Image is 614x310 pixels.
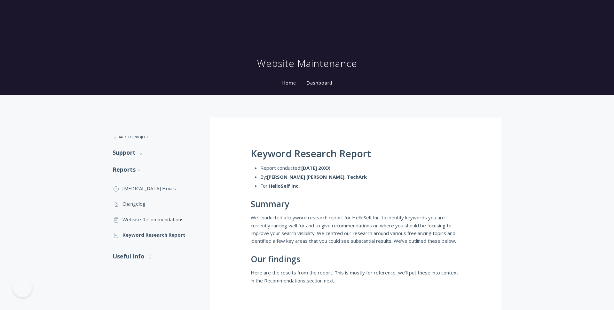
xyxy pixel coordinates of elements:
[260,173,460,181] li: By:
[113,144,197,161] a: Support
[113,227,197,242] a: Keyword Research Report
[251,200,460,209] h2: Summary
[281,80,297,86] a: Home
[113,181,197,196] a: [MEDICAL_DATA] Hours
[113,248,197,265] a: Useful Info
[113,196,197,211] a: Changelog
[251,269,460,284] p: Here are the results from the report. This is mostly for reference, we'll put these into context ...
[305,80,334,86] a: Dashboard
[269,183,300,189] strong: HelloSelf Inc.
[260,182,460,190] li: For:
[260,164,460,172] li: Report conducted:
[251,214,460,245] p: We conducted a keyword research report for HelloSelf Inc. to identify keywords you are currently ...
[251,148,460,159] h1: Keyword Research Report
[113,130,197,144] a: Back to Project
[257,57,357,70] h1: Website Maintenance
[113,212,197,227] a: Website Recommendations
[13,278,32,297] iframe: Toggle Customer Support
[113,161,197,178] a: Reports
[251,255,460,264] h2: Our findings
[301,165,330,171] strong: [DATE] 20XX
[267,174,367,180] strong: [PERSON_NAME] [PERSON_NAME], TechArk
